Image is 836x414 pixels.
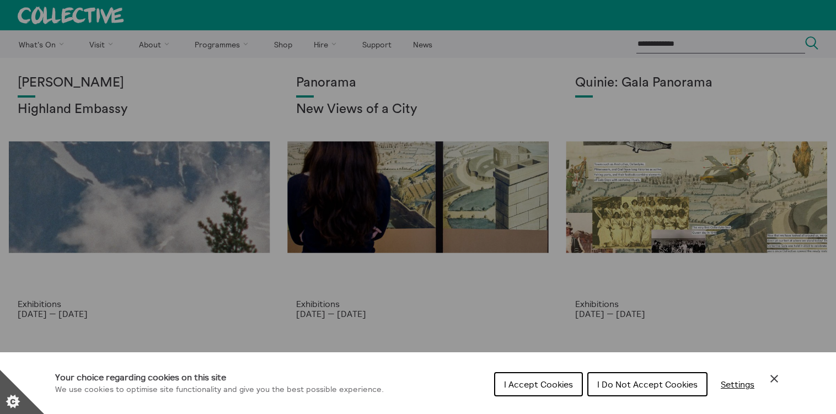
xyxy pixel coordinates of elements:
[55,370,384,384] h1: Your choice regarding cookies on this site
[504,379,573,390] span: I Accept Cookies
[597,379,698,390] span: I Do Not Accept Cookies
[587,372,708,396] button: I Do Not Accept Cookies
[494,372,583,396] button: I Accept Cookies
[721,379,754,390] span: Settings
[768,372,781,385] button: Close Cookie Control
[712,373,763,395] button: Settings
[55,384,384,396] p: We use cookies to optimise site functionality and give you the best possible experience.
